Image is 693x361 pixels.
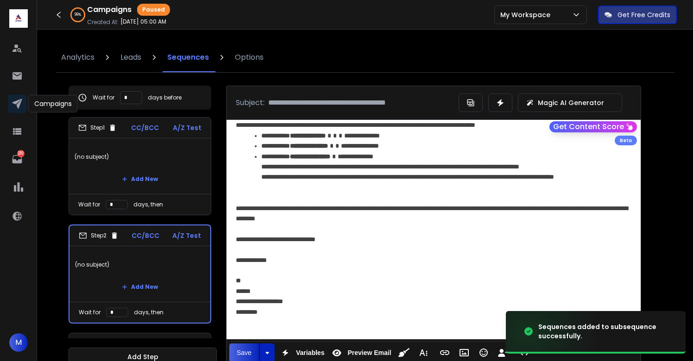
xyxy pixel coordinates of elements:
[134,309,164,316] p: days, then
[114,170,165,188] button: Add New
[538,322,674,341] div: Sequences added to subsequence successfully.
[28,95,78,112] div: Campaigns
[8,150,26,168] a: 210
[236,97,265,108] p: Subject:
[75,144,205,170] p: (no subject)
[9,333,28,352] button: M
[120,52,141,63] p: Leads
[346,349,393,357] span: Preview Email
[173,123,202,132] p: A/Z Test
[229,43,269,72] a: Options
[148,94,182,101] p: days before
[114,278,165,296] button: Add New
[79,231,119,240] div: Step 2
[167,52,209,63] p: Sequences
[518,93,622,112] button: Magic AI Generator
[120,18,166,25] p: [DATE] 05:00 AM
[617,10,670,19] p: Get Free Credits
[78,124,117,132] div: Step 1
[115,43,147,72] a: Leads
[172,231,201,240] p: A/Z Test
[506,304,598,359] img: image
[93,94,114,101] p: Wait for
[75,252,205,278] p: (no subject)
[162,43,214,72] a: Sequences
[17,150,25,157] p: 210
[61,52,94,63] p: Analytics
[75,12,81,18] p: 99 %
[615,136,637,145] div: Beta
[9,9,28,28] img: logo
[87,19,119,26] p: Created At:
[549,121,637,132] button: Get Content Score
[79,309,101,316] p: Wait for
[78,201,100,208] p: Wait for
[69,224,211,324] li: Step2CC/BCCA/Z Test(no subject)Add NewWait fordays, then
[69,117,211,215] li: Step1CC/BCCA/Z Test(no subject)Add NewWait fordays, then
[538,98,604,107] p: Magic AI Generator
[598,6,677,24] button: Get Free Credits
[294,349,327,357] span: Variables
[131,123,159,132] p: CC/BCC
[137,4,170,16] div: Paused
[235,52,264,63] p: Options
[87,4,132,15] h1: Campaigns
[56,43,100,72] a: Analytics
[133,201,163,208] p: days, then
[500,10,554,19] p: My Workspace
[132,231,159,240] p: CC/BCC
